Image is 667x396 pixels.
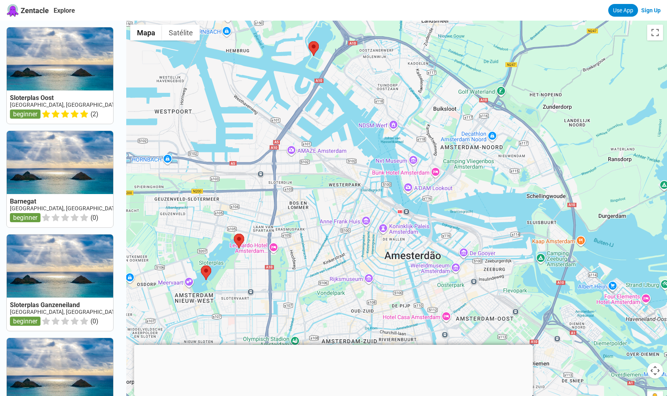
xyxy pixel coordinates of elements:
a: Zentacle logoZentacle [6,4,49,17]
span: Zentacle [21,6,49,15]
button: Ativar/desativar vista de ecrã inteiro [647,25,663,40]
iframe: Advertisement [134,345,533,394]
button: Mostrar mapa da rua [130,25,162,40]
button: Mostrar imagens de satélite [162,25,200,40]
button: Controlos da câmara do mapa [647,363,663,379]
a: Use App [608,4,638,17]
img: Zentacle logo [6,4,19,17]
a: Explore [54,7,75,14]
a: Sign Up [641,7,661,13]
